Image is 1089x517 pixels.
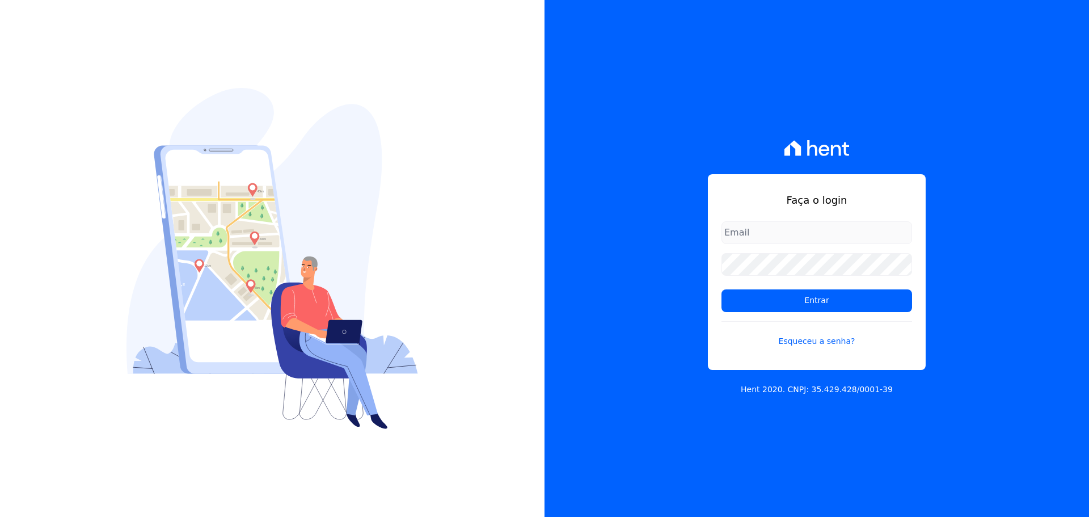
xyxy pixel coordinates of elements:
[741,384,893,396] p: Hent 2020. CNPJ: 35.429.428/0001-39
[721,321,912,347] a: Esqueceu a senha?
[126,88,418,429] img: Login
[721,289,912,312] input: Entrar
[721,221,912,244] input: Email
[721,192,912,208] h1: Faça o login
